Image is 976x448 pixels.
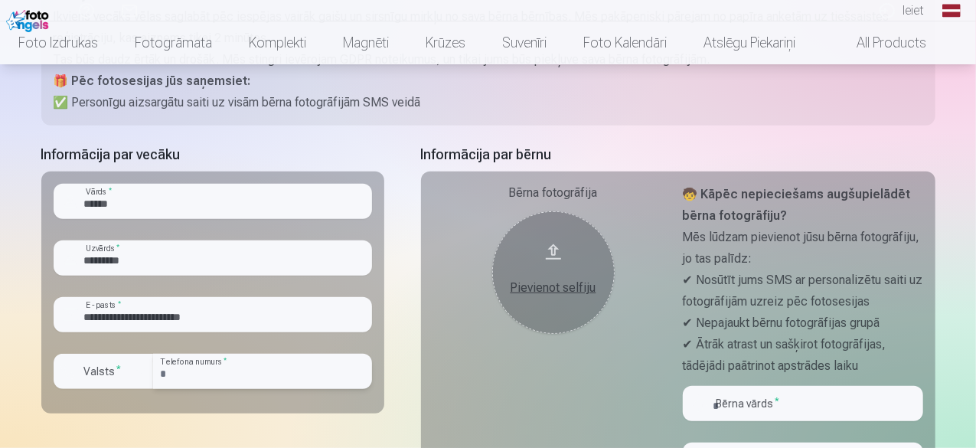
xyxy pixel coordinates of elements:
button: Pievienot selfiju [492,211,615,334]
p: ✔ Nepajaukt bērnu fotogrāfijas grupā [683,312,923,334]
a: Magnēti [325,21,407,64]
a: Komplekti [230,21,325,64]
img: /fa1 [6,6,53,32]
a: Suvenīri [484,21,565,64]
div: Bērna fotogrāfija [433,184,674,202]
p: ✅ Personīgu aizsargātu saiti uz visām bērna fotogrāfijām SMS veidā [54,92,923,113]
div: Pievienot selfiju [508,279,599,297]
strong: 🧒 Kāpēc nepieciešams augšupielādēt bērna fotogrāfiju? [683,187,911,223]
h5: Informācija par bērnu [421,144,935,165]
p: ✔ Nosūtīt jums SMS ar personalizētu saiti uz fotogrāfijām uzreiz pēc fotosesijas [683,270,923,312]
p: ✔ Ātrāk atrast un sašķirot fotogrāfijas, tādējādi paātrinot apstrādes laiku [683,334,923,377]
a: Atslēgu piekariņi [685,21,814,64]
a: All products [814,21,945,64]
a: Krūzes [407,21,484,64]
button: Valsts* [54,354,153,389]
a: Foto kalendāri [565,21,685,64]
a: Fotogrāmata [116,21,230,64]
strong: 🎁 Pēc fotosesijas jūs saņemsiet: [54,74,251,88]
label: Valsts [78,364,128,379]
p: Mēs lūdzam pievienot jūsu bērna fotogrāfiju, jo tas palīdz: [683,227,923,270]
h5: Informācija par vecāku [41,144,384,165]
